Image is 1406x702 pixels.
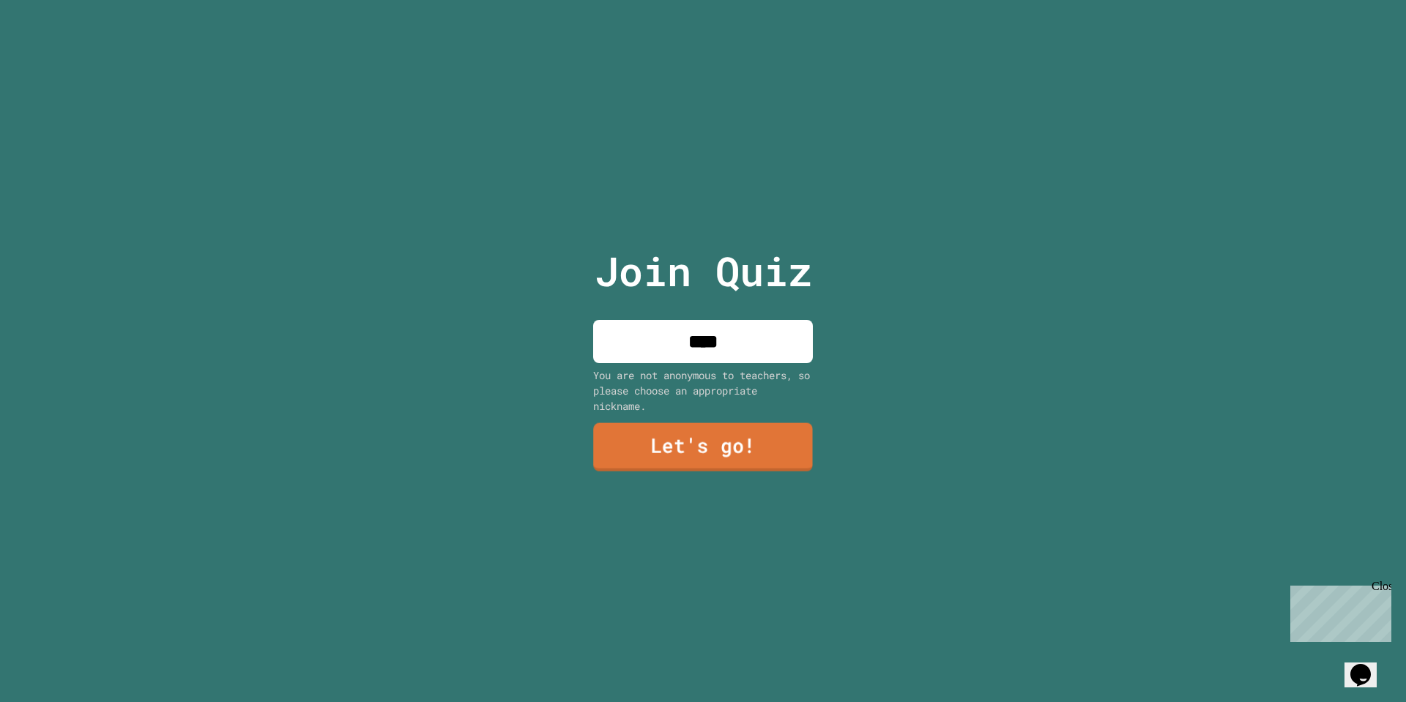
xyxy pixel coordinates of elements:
[1284,580,1391,642] iframe: chat widget
[593,423,813,471] a: Let's go!
[6,6,101,93] div: Chat with us now!Close
[595,241,812,302] p: Join Quiz
[1344,643,1391,687] iframe: chat widget
[593,367,813,414] div: You are not anonymous to teachers, so please choose an appropriate nickname.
